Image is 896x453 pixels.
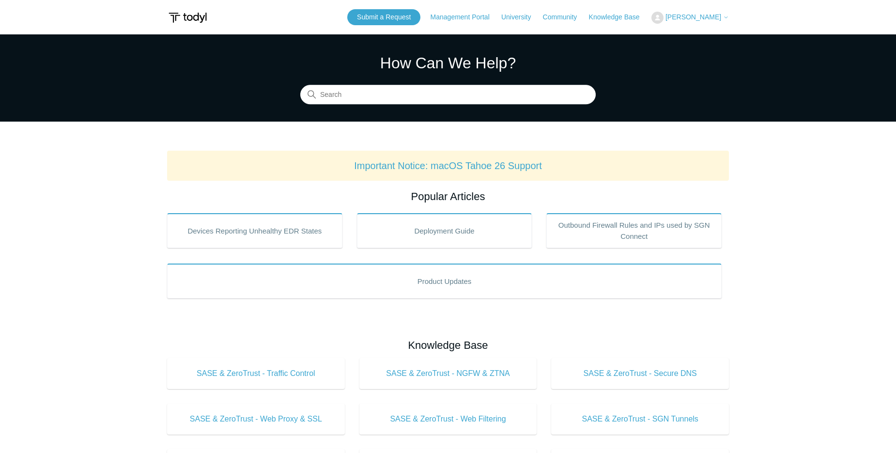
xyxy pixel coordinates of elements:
h2: Popular Articles [167,188,729,204]
img: Todyl Support Center Help Center home page [167,9,208,27]
a: Knowledge Base [589,12,649,22]
a: Outbound Firewall Rules and IPs used by SGN Connect [546,213,722,248]
a: Management Portal [431,12,499,22]
a: SASE & ZeroTrust - Web Filtering [359,404,537,435]
span: SASE & ZeroTrust - Traffic Control [182,368,330,379]
a: SASE & ZeroTrust - Secure DNS [551,358,729,389]
a: Devices Reporting Unhealthy EDR States [167,213,342,248]
a: Important Notice: macOS Tahoe 26 Support [354,160,542,171]
a: Submit a Request [347,9,420,25]
span: SASE & ZeroTrust - Web Proxy & SSL [182,413,330,425]
span: SASE & ZeroTrust - NGFW & ZTNA [374,368,523,379]
a: SASE & ZeroTrust - Traffic Control [167,358,345,389]
h1: How Can We Help? [300,51,596,75]
span: SASE & ZeroTrust - Web Filtering [374,413,523,425]
a: University [501,12,541,22]
a: SASE & ZeroTrust - Web Proxy & SSL [167,404,345,435]
a: Deployment Guide [357,213,532,248]
span: SASE & ZeroTrust - Secure DNS [566,368,714,379]
h2: Knowledge Base [167,337,729,353]
a: SASE & ZeroTrust - SGN Tunnels [551,404,729,435]
span: SASE & ZeroTrust - SGN Tunnels [566,413,714,425]
input: Search [300,85,596,105]
span: [PERSON_NAME] [665,13,721,21]
a: Community [543,12,587,22]
a: Product Updates [167,264,722,298]
button: [PERSON_NAME] [651,12,729,24]
a: SASE & ZeroTrust - NGFW & ZTNA [359,358,537,389]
